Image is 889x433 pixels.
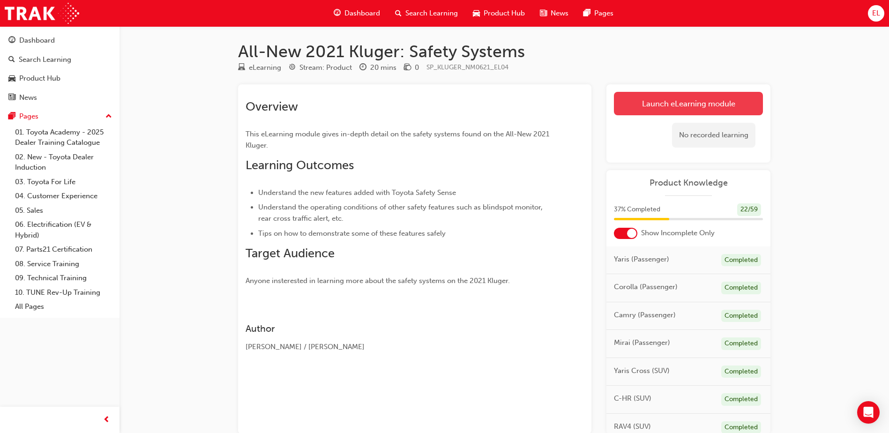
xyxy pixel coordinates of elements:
div: Completed [721,337,761,350]
h3: Author [246,323,550,334]
span: Show Incomplete Only [641,228,715,239]
div: Completed [721,310,761,322]
div: Open Intercom Messenger [857,401,880,424]
a: pages-iconPages [576,4,621,23]
span: guage-icon [334,7,341,19]
span: prev-icon [103,414,110,426]
span: Product Hub [484,8,525,19]
a: News [4,89,116,106]
span: Yaris (Passenger) [614,254,669,265]
span: Corolla (Passenger) [614,282,678,292]
span: Overview [246,99,298,114]
span: Target Audience [246,246,335,261]
span: Search Learning [405,8,458,19]
a: 09. Technical Training [11,271,116,285]
a: 08. Service Training [11,257,116,271]
a: All Pages [11,299,116,314]
span: Tips on how to demonstrate some of these features safely [258,229,446,238]
span: car-icon [8,75,15,83]
button: Pages [4,108,116,125]
a: 07. Parts21 Certification [11,242,116,257]
div: 22 / 59 [737,203,761,216]
button: DashboardSearch LearningProduct HubNews [4,30,116,108]
span: Anyone insterested in learning more about the safety systems on the 2021 Kluger. [246,276,510,285]
div: Search Learning [19,54,71,65]
div: Completed [721,366,761,378]
span: Camry (Passenger) [614,310,676,321]
span: news-icon [8,94,15,102]
div: eLearning [249,62,281,73]
span: target-icon [289,64,296,72]
span: clock-icon [359,64,366,72]
a: Dashboard [4,32,116,49]
span: search-icon [8,56,15,64]
a: 04. Customer Experience [11,189,116,203]
span: pages-icon [8,112,15,121]
span: up-icon [105,111,112,123]
div: Dashboard [19,35,55,46]
span: RAV4 (SUV) [614,421,651,432]
span: EL [872,8,880,19]
div: 20 mins [370,62,396,73]
a: 03. Toyota For Life [11,175,116,189]
span: Learning Outcomes [246,158,354,172]
span: Learning resource code [426,63,508,71]
span: money-icon [404,64,411,72]
span: 37 % Completed [614,204,660,215]
h1: All-New 2021 Kluger: Safety Systems [238,41,770,62]
a: Product Hub [4,70,116,87]
div: Price [404,62,419,74]
div: [PERSON_NAME] / [PERSON_NAME] [246,342,550,352]
span: search-icon [395,7,402,19]
span: Yaris Cross (SUV) [614,366,670,376]
a: 01. Toyota Academy - 2025 Dealer Training Catalogue [11,125,116,150]
span: News [551,8,568,19]
a: Product Knowledge [614,178,763,188]
a: search-iconSearch Learning [388,4,465,23]
a: 05. Sales [11,203,116,218]
span: Pages [594,8,613,19]
div: Completed [721,282,761,294]
img: Trak [5,3,79,24]
div: Product Hub [19,73,60,84]
a: car-iconProduct Hub [465,4,532,23]
div: Duration [359,62,396,74]
span: C-HR (SUV) [614,393,651,404]
span: Understand the new features added with Toyota Safety Sense [258,188,456,197]
span: guage-icon [8,37,15,45]
span: learningResourceType_ELEARNING-icon [238,64,245,72]
a: Launch eLearning module [614,92,763,115]
div: Stream [289,62,352,74]
div: No recorded learning [672,123,755,148]
a: Search Learning [4,51,116,68]
span: Mirai (Passenger) [614,337,670,348]
div: Completed [721,393,761,406]
button: EL [868,5,884,22]
a: guage-iconDashboard [326,4,388,23]
div: Type [238,62,281,74]
a: 10. TUNE Rev-Up Training [11,285,116,300]
a: 06. Electrification (EV & Hybrid) [11,217,116,242]
a: news-iconNews [532,4,576,23]
span: pages-icon [583,7,590,19]
a: 02. New - Toyota Dealer Induction [11,150,116,175]
span: car-icon [473,7,480,19]
div: Pages [19,111,38,122]
span: This eLearning module gives in-depth detail on the safety systems found on the All-New 2021 Kluger. [246,130,551,149]
div: Completed [721,254,761,267]
span: Dashboard [344,8,380,19]
span: Understand the operating conditions of other safety features such as blindspot monitor, rear cros... [258,203,545,223]
span: news-icon [540,7,547,19]
div: Stream: Product [299,62,352,73]
div: News [19,92,37,103]
div: 0 [415,62,419,73]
